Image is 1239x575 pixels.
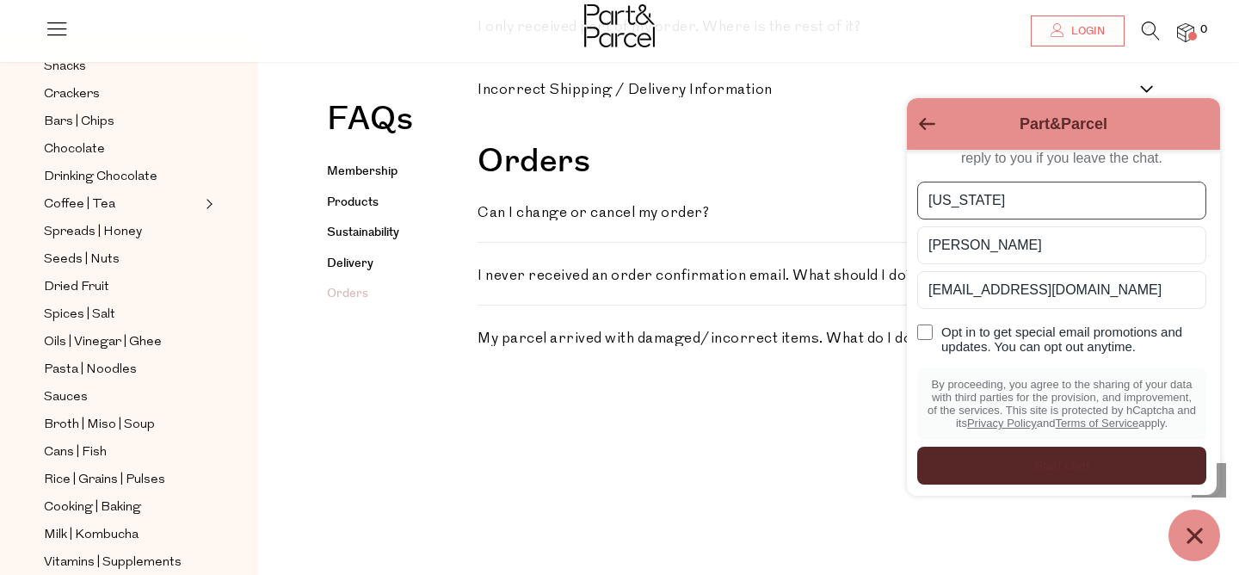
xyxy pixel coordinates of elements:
span: Vitamins | Supplements [44,553,182,573]
h4: My parcel arrived with damaged/incorrect items. What do I do? [478,331,1140,346]
span: Snacks [44,57,86,77]
span: Rice | Grains | Pulses [44,470,165,491]
span: Cooking | Baking [44,498,141,518]
span: Oils | Vinegar | Ghee [44,332,162,353]
a: Rice | Grains | Pulses [44,469,200,491]
span: Dried Fruit [44,277,109,298]
a: Sauces [44,386,200,408]
a: Milk | Kombucha [44,524,200,546]
a: Orders [327,285,368,302]
h1: FAQs [327,103,525,145]
a: Membership [327,163,398,180]
span: Coffee | Tea [44,195,115,215]
a: Dried Fruit [44,276,200,298]
h4: Can I change or cancel my order? [478,206,1140,220]
span: Bars | Chips [44,112,114,133]
a: Delivery [327,255,373,272]
a: Pasta | Noodles [44,359,200,380]
span: Login [1067,24,1105,39]
a: Oils | Vinegar | Ghee [44,331,200,353]
span: Crackers [44,84,100,105]
inbox-online-store-chat: Shopify online store chat [902,98,1225,561]
a: Snacks [44,56,200,77]
a: Crackers [44,83,200,105]
span: Chocolate [44,139,105,160]
span: Broth | Miso | Soup [44,415,155,436]
h4: Incorrect Shipping / Delivery Information [478,83,1140,97]
span: Sauces [44,387,88,408]
a: Bars | Chips [44,111,200,133]
span: Spreads | Honey [44,222,142,243]
a: Spices | Salt [44,304,200,325]
a: Vitamins | Supplements [44,552,200,573]
a: Login [1031,15,1125,46]
a: Sustainability [327,224,399,241]
a: Coffee | Tea [44,194,200,215]
a: Seeds | Nuts [44,249,200,270]
button: Expand/Collapse Coffee | Tea [201,194,213,214]
span: Spices | Salt [44,305,115,325]
a: Spreads | Honey [44,221,200,243]
span: Milk | Kombucha [44,525,139,546]
h4: I never received an order confirmation email. What should I do? [478,269,1140,283]
a: Cans | Fish [44,442,200,463]
span: Cans | Fish [44,442,107,463]
span: 0 [1196,22,1211,38]
span: Seeds | Nuts [44,250,120,270]
a: Cooking | Baking [44,497,200,518]
a: 0 [1177,23,1194,41]
span: Pasta | Noodles [44,360,137,380]
img: Part&Parcel [584,4,655,47]
a: Chocolate [44,139,200,160]
a: Broth | Miso | Soup [44,414,200,436]
span: Drinking Chocolate [44,167,157,188]
a: Products [327,194,379,211]
a: Drinking Chocolate [44,166,200,188]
